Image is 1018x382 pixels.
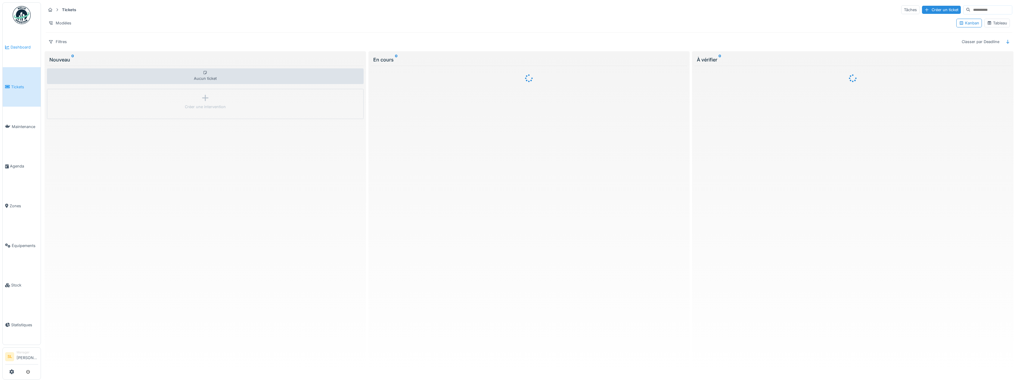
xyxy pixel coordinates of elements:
a: SL Manager[PERSON_NAME] [5,350,38,365]
div: Créer une intervention [185,104,226,110]
sup: 0 [718,56,721,63]
li: SL [5,352,14,361]
div: Tableau [987,20,1007,26]
li: [PERSON_NAME] [17,350,38,363]
sup: 0 [71,56,74,63]
span: Agenda [10,163,38,169]
span: Équipements [12,243,38,249]
a: Stock [3,265,41,305]
img: Badge_color-CXgf-gQk.svg [13,6,31,24]
a: Dashboard [3,27,41,67]
a: Tickets [3,67,41,107]
div: Nouveau [49,56,361,63]
a: Statistiques [3,305,41,345]
div: Modèles [46,19,74,27]
sup: 0 [395,56,398,63]
div: Aucun ticket [47,68,364,84]
span: Tickets [11,84,38,90]
div: Filtres [46,37,70,46]
div: En cours [373,56,685,63]
a: Agenda [3,146,41,186]
div: Classer par Deadline [959,37,1002,46]
div: Tâches [901,5,920,14]
strong: Tickets [60,7,79,13]
div: Créer un ticket [922,6,961,14]
a: Maintenance [3,107,41,146]
span: Dashboard [11,44,38,50]
div: Manager [17,350,38,355]
span: Zones [10,203,38,209]
span: Statistiques [11,322,38,328]
span: Stock [11,282,38,288]
span: Maintenance [12,124,38,130]
div: À vérifier [697,56,1009,63]
div: Kanban [959,20,979,26]
a: Équipements [3,226,41,265]
a: Zones [3,186,41,226]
